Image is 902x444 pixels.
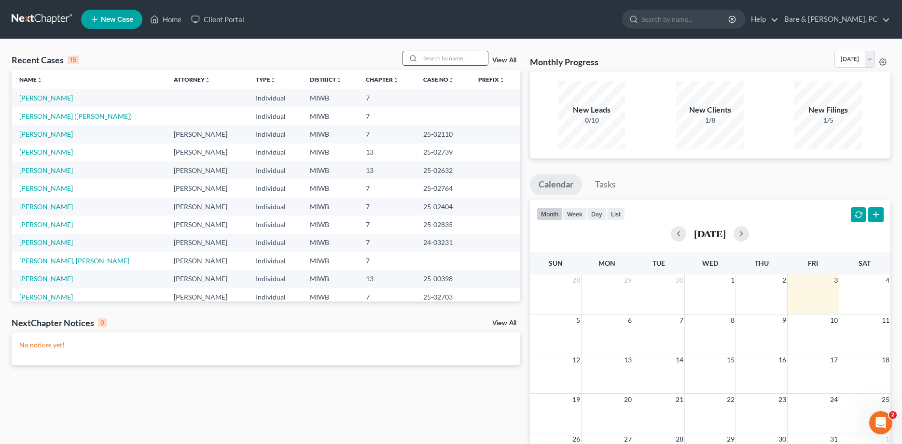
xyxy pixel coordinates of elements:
span: New Case [101,16,133,23]
a: Tasks [586,174,624,195]
td: 7 [358,215,416,233]
td: 7 [358,125,416,143]
div: New Filings [794,104,862,115]
i: unfold_more [37,77,42,83]
span: 15 [726,354,735,366]
a: Prefixunfold_more [478,76,505,83]
span: 2 [889,411,897,419]
span: 19 [571,394,581,405]
button: day [587,207,607,220]
a: Nameunfold_more [19,76,42,83]
td: 25-00398 [416,270,471,288]
a: Chapterunfold_more [366,76,399,83]
td: 25-02632 [416,161,471,179]
a: View All [492,320,516,327]
span: 16 [777,354,787,366]
td: Individual [248,161,302,179]
i: unfold_more [393,77,399,83]
a: [PERSON_NAME] [19,148,73,156]
td: [PERSON_NAME] [166,215,248,233]
span: 7 [679,315,684,326]
td: 24-03231 [416,234,471,252]
div: 1/5 [794,115,862,125]
span: Tue [652,259,665,267]
i: unfold_more [336,77,342,83]
div: NextChapter Notices [12,317,107,329]
td: [PERSON_NAME] [166,198,248,215]
span: 23 [777,394,787,405]
td: Individual [248,125,302,143]
td: 13 [358,161,416,179]
a: [PERSON_NAME] [19,202,73,211]
td: MIWB [302,89,358,107]
td: [PERSON_NAME] [166,161,248,179]
span: 28 [571,274,581,286]
a: [PERSON_NAME] [19,94,73,102]
td: Individual [248,89,302,107]
a: Case Nounfold_more [423,76,454,83]
span: 6 [627,315,633,326]
input: Search by name... [641,10,730,28]
span: 5 [575,315,581,326]
td: MIWB [302,198,358,215]
td: [PERSON_NAME] [166,179,248,197]
td: 7 [358,234,416,252]
span: 1 [730,274,735,286]
td: Individual [248,234,302,252]
span: 12 [571,354,581,366]
td: Individual [248,198,302,215]
a: Districtunfold_more [310,76,342,83]
i: unfold_more [270,77,276,83]
h3: Monthly Progress [530,56,598,68]
i: unfold_more [205,77,210,83]
td: 7 [358,198,416,215]
td: Individual [248,252,302,270]
span: 13 [623,354,633,366]
button: week [563,207,587,220]
span: 30 [675,274,684,286]
span: Mon [598,259,615,267]
span: 2 [781,274,787,286]
td: 7 [358,107,416,125]
a: Bare & [PERSON_NAME], PC [779,11,890,28]
span: 20 [623,394,633,405]
button: month [537,207,563,220]
span: 22 [726,394,735,405]
a: Client Portal [186,11,249,28]
a: [PERSON_NAME] [19,293,73,301]
span: 29 [623,274,633,286]
span: 10 [829,315,839,326]
td: MIWB [302,179,358,197]
td: MIWB [302,215,358,233]
td: Individual [248,143,302,161]
span: 24 [829,394,839,405]
td: Individual [248,179,302,197]
div: New Leads [558,104,625,115]
span: 9 [781,315,787,326]
td: 7 [358,288,416,306]
td: [PERSON_NAME] [166,234,248,252]
td: [PERSON_NAME] [166,252,248,270]
a: [PERSON_NAME] [19,220,73,229]
td: 25-02703 [416,288,471,306]
span: Fri [808,259,818,267]
span: 3 [833,274,839,286]
td: Individual [248,288,302,306]
div: Recent Cases [12,54,79,66]
td: 25-02764 [416,179,471,197]
div: 15 [68,56,79,64]
td: MIWB [302,234,358,252]
td: 25-02110 [416,125,471,143]
p: No notices yet! [19,340,513,350]
span: 11 [881,315,890,326]
input: Search by name... [420,51,488,65]
a: Attorneyunfold_more [174,76,210,83]
span: 4 [885,274,890,286]
td: 25-02739 [416,143,471,161]
a: View All [492,57,516,64]
span: 17 [829,354,839,366]
button: list [607,207,625,220]
td: Individual [248,107,302,125]
a: Typeunfold_more [256,76,276,83]
td: [PERSON_NAME] [166,288,248,306]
